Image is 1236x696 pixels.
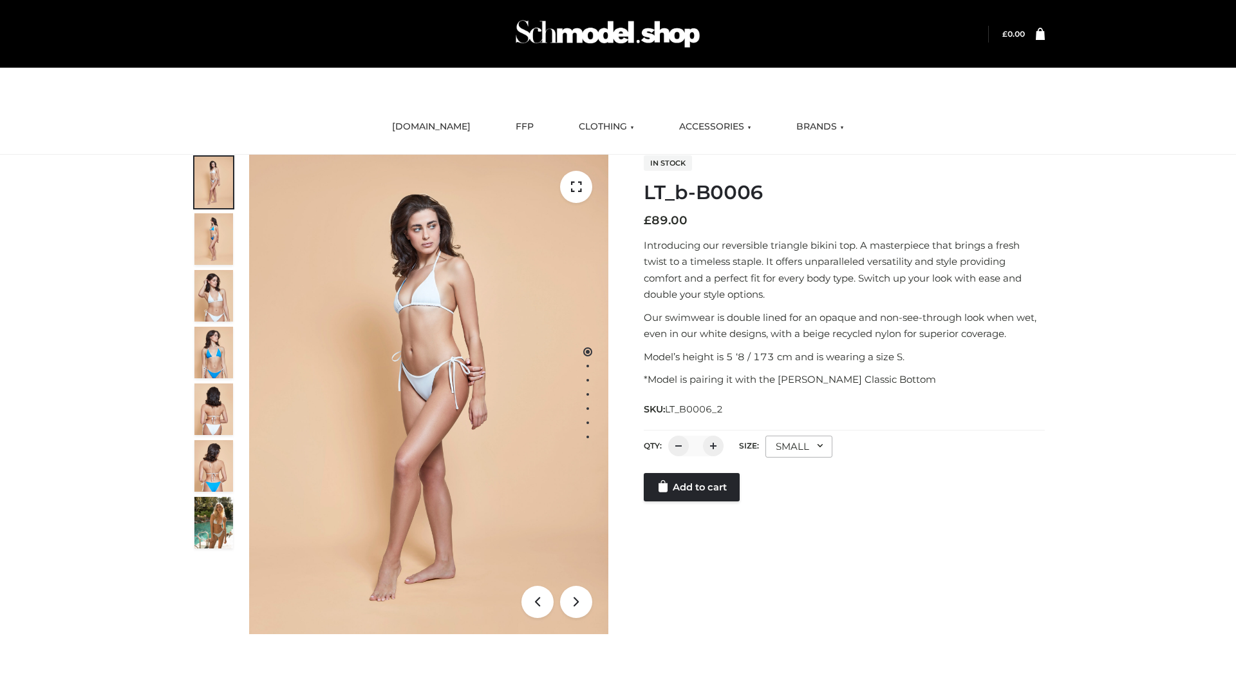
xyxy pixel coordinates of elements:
[644,181,1045,204] h1: LT_b-B0006
[506,113,543,141] a: FFP
[644,237,1045,303] p: Introducing our reversible triangle bikini top. A masterpiece that brings a fresh twist to a time...
[669,113,761,141] a: ACCESSORIES
[249,155,608,634] img: LT_b-B0006
[194,270,233,322] img: ArielClassicBikiniTop_CloudNine_AzureSky_OW114ECO_3-scaled.jpg
[644,213,688,227] bdi: 89.00
[194,383,233,435] img: ArielClassicBikiniTop_CloudNine_AzureSky_OW114ECO_7-scaled.jpg
[194,213,233,265] img: ArielClassicBikiniTop_CloudNine_AzureSky_OW114ECO_2-scaled.jpg
[644,473,740,501] a: Add to cart
[569,113,644,141] a: CLOTHING
[194,157,233,208] img: ArielClassicBikiniTop_CloudNine_AzureSky_OW114ECO_1-scaled.jpg
[511,8,704,59] img: Schmodel Admin 964
[644,309,1045,342] p: Our swimwear is double lined for an opaque and non-see-through look when wet, even in our white d...
[194,327,233,378] img: ArielClassicBikiniTop_CloudNine_AzureSky_OW114ECO_4-scaled.jpg
[644,155,692,171] span: In stock
[665,403,723,415] span: LT_B0006_2
[644,401,724,417] span: SKU:
[1002,29,1007,39] span: £
[194,497,233,548] img: Arieltop_CloudNine_AzureSky2.jpg
[765,436,832,458] div: SMALL
[739,441,759,450] label: Size:
[1002,29,1025,39] a: £0.00
[382,113,480,141] a: [DOMAIN_NAME]
[194,440,233,492] img: ArielClassicBikiniTop_CloudNine_AzureSky_OW114ECO_8-scaled.jpg
[644,441,662,450] label: QTY:
[644,349,1045,365] p: Model’s height is 5 ‘8 / 173 cm and is wearing a size S.
[644,213,651,227] span: £
[644,371,1045,388] p: *Model is pairing it with the [PERSON_NAME] Classic Bottom
[787,113,854,141] a: BRANDS
[1002,29,1025,39] bdi: 0.00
